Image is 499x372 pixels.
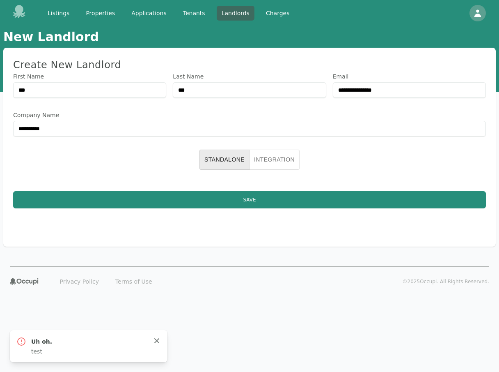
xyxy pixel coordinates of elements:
p: © 2025 Occupi. All Rights Reserved. [403,278,489,285]
span: Create New Landlord [13,59,121,71]
label: First Name [13,72,166,81]
button: integration [249,150,300,170]
p: Uh oh. [31,337,146,346]
h1: New Landlord [3,30,99,44]
label: Company Name [13,111,486,119]
p: test [31,347,146,356]
a: Landlords [217,6,254,21]
button: Save [13,191,486,208]
a: Applications [126,6,172,21]
label: Last Name [173,72,326,81]
a: Privacy Policy [55,275,104,288]
a: Charges [261,6,295,21]
a: Properties [81,6,120,21]
a: Tenants [178,6,210,21]
a: Terms of Use [110,275,157,288]
div: Search type [199,150,300,170]
label: Email [333,72,486,81]
button: standalone [199,150,249,170]
a: Listings [43,6,74,21]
